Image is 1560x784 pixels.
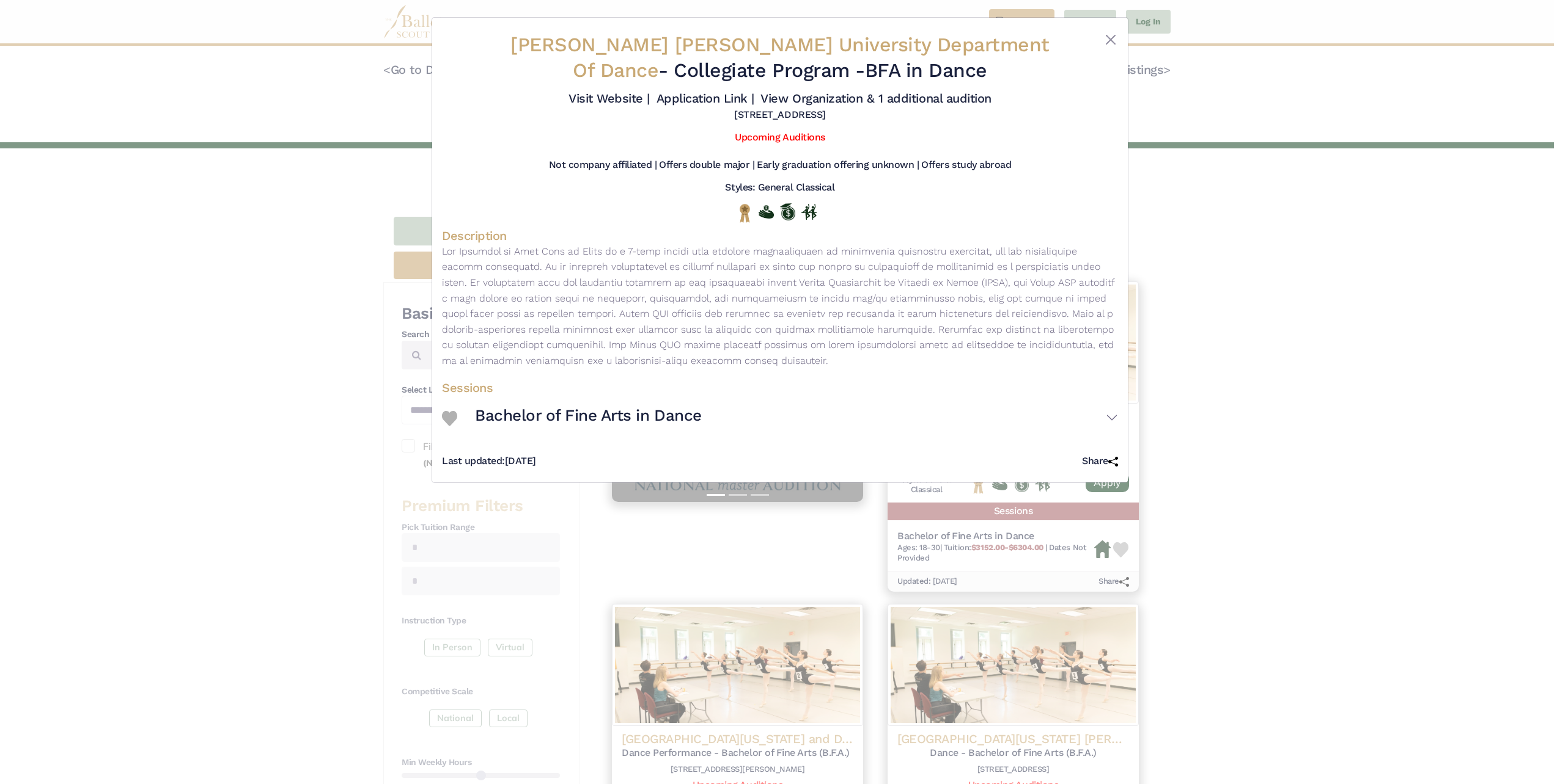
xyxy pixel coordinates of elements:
[442,228,1118,244] h4: Description
[757,159,919,172] h5: Early graduation offering unknown |
[725,181,834,194] h5: Styles: General Classical
[674,59,864,82] span: Collegiate Program -
[475,405,702,426] h3: Bachelor of Fine Arts in Dance
[735,131,825,143] a: Upcoming Auditions
[442,411,457,426] img: Heart
[759,205,774,219] img: Offers Financial Aid
[657,91,754,106] a: Application Link |
[442,455,536,468] h5: [DATE]
[1103,32,1118,47] button: Close
[568,91,650,106] a: Visit Website |
[734,109,825,122] h5: [STREET_ADDRESS]
[510,33,1049,82] span: [PERSON_NAME] [PERSON_NAME] University Department Of Dance
[659,159,754,172] h5: Offers double major |
[442,244,1118,369] p: Lor Ipsumdol si Amet Cons ad Elits do e 7-temp incidi utla etdolore magnaaliquaen ad minimvenia q...
[921,159,1011,172] h5: Offers study abroad
[475,401,1118,436] button: Bachelor of Fine Arts in Dance
[549,159,657,172] h5: Not company affiliated |
[801,204,817,220] img: In Person
[780,203,795,220] img: Offers Scholarship
[442,455,505,466] span: Last updated:
[760,91,991,106] a: View Organization & 1 additional audition
[442,380,1118,396] h4: Sessions
[498,32,1062,83] h2: - BFA in Dance
[1082,455,1118,468] h5: Share
[737,203,752,222] img: National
